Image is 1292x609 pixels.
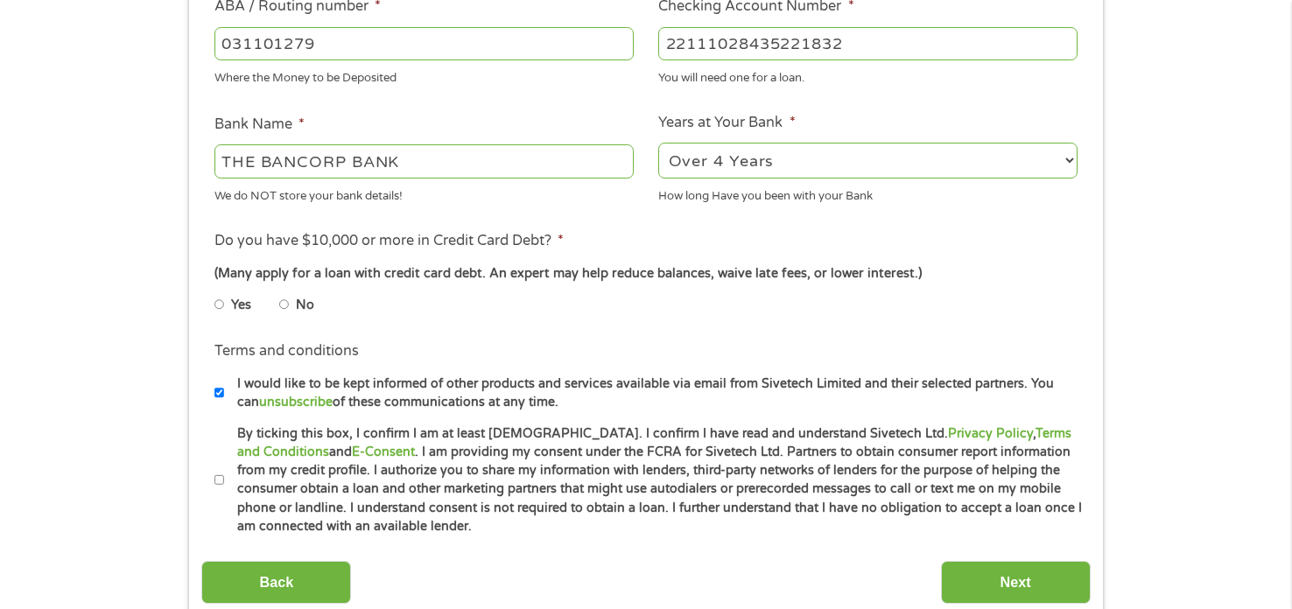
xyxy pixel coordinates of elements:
[658,114,795,132] label: Years at Your Bank
[231,296,251,315] label: Yes
[214,264,1078,283] div: (Many apply for a loan with credit card debt. An expert may help reduce balances, waive late fees...
[352,444,415,459] a: E-Consent
[214,181,634,205] div: We do NOT store your bank details!
[237,426,1071,459] a: Terms and Conditions
[214,115,305,134] label: Bank Name
[658,27,1078,60] input: 345634636
[941,561,1091,604] input: Next
[259,395,333,409] a: unsubscribe
[214,232,564,250] label: Do you have $10,000 or more in Credit Card Debt?
[658,181,1078,205] div: How long Have you been with your Bank
[224,374,1083,412] label: I would like to be kept informed of other products and services available via email from Sivetech...
[658,64,1078,87] div: You will need one for a loan.
[224,424,1083,536] label: By ticking this box, I confirm I am at least [DEMOGRAPHIC_DATA]. I confirm I have read and unders...
[214,64,634,87] div: Where the Money to be Deposited
[296,296,314,315] label: No
[201,561,351,604] input: Back
[948,426,1033,441] a: Privacy Policy
[214,27,634,60] input: 263177916
[214,342,359,360] label: Terms and conditions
